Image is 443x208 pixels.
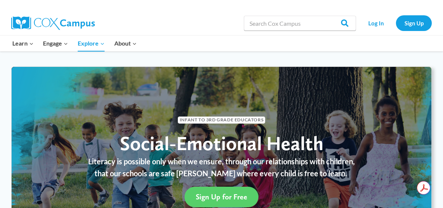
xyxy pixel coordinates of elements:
a: Sign Up [396,15,432,31]
a: Log In [360,15,392,31]
span: Social-Emotional Health [120,131,323,155]
span: Sign Up for Free [196,192,247,201]
nav: Secondary Navigation [360,15,432,31]
span: About [114,38,137,48]
span: Explore [78,38,105,48]
nav: Primary Navigation [7,35,141,51]
span: Engage [43,38,68,48]
a: Sign Up for Free [185,187,258,207]
input: Search Cox Campus [244,16,356,31]
span: Infant to 3rd Grade Educators [178,117,265,124]
span: Learn [12,38,34,48]
img: Cox Campus [11,16,95,30]
span: Literacy is possible only when we ensure, through our relationships with children, [88,157,355,166]
span: that our schools are safe [PERSON_NAME] where every child is free to learn. [95,169,347,178]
